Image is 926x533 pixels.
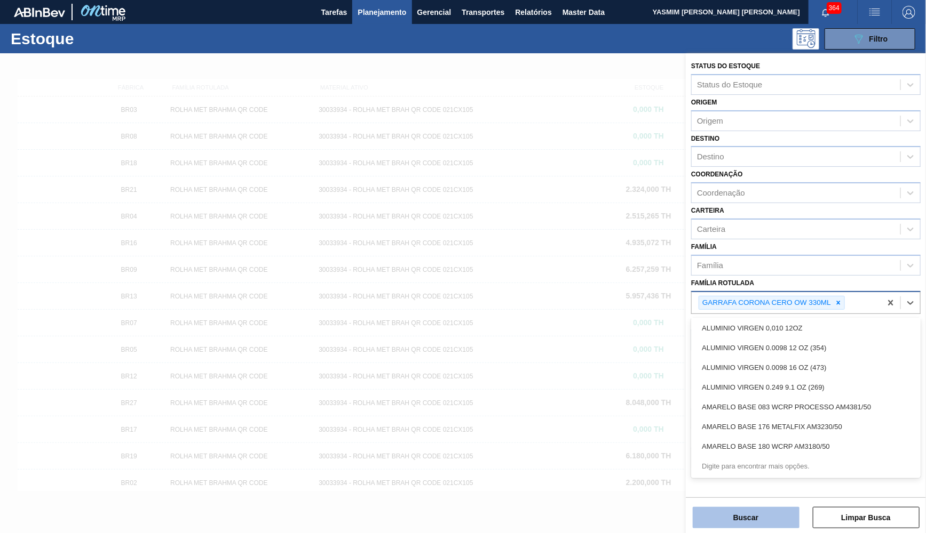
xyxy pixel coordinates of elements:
div: Carteira [697,224,725,233]
img: Logout [903,6,915,19]
div: ALUMINIO VIRGEN 0,010 12OZ [691,318,921,338]
div: ALUMINIO VIRGEN 0.0098 16 OZ (473) [691,358,921,377]
label: Destino [691,135,719,142]
span: Master Data [563,6,605,19]
div: Pogramando: nenhum usuário selecionado [793,28,819,50]
img: TNhmsLtSVTkK8tSr43FrP2fwEKptu5GPRR3wAAAABJRU5ErkJggg== [14,7,65,17]
div: Status do Estoque [697,80,763,89]
div: ALUMINIO VIRGEN 0.0098 12 OZ (354) [691,338,921,358]
span: Transportes [462,6,504,19]
div: Destino [697,152,724,161]
label: Carteira [691,207,724,214]
div: Origem [697,116,723,125]
label: Coordenação [691,171,743,178]
div: AMARELO BASE 176 METALFIX AM3230/50 [691,417,921,437]
span: Relatórios [515,6,551,19]
span: Planejamento [358,6,406,19]
button: Filtro [825,28,915,50]
span: Gerencial [417,6,452,19]
div: AMARELO BASE 083 WCRP PROCESSO AM4381/50 [691,397,921,417]
label: Material ativo [691,318,745,325]
img: userActions [868,6,881,19]
div: Digite para encontrar mais opções. [691,456,921,476]
div: Família [697,261,723,270]
div: AMARELO BASE 180 WCRP AM3180/50 [691,437,921,456]
label: Família [691,243,717,251]
label: Status do Estoque [691,62,760,70]
div: Coordenação [697,189,745,198]
div: ALUMINIO VIRGEN 0.249 9.1 OZ (269) [691,377,921,397]
button: Notificações [809,5,843,20]
label: Origem [691,99,717,106]
h1: Estoque [11,33,168,45]
span: 364 [827,2,842,14]
label: Família Rotulada [691,279,754,287]
span: Filtro [869,35,888,43]
span: Tarefas [321,6,347,19]
div: GARRAFA CORONA CERO OW 330ML [699,296,833,310]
